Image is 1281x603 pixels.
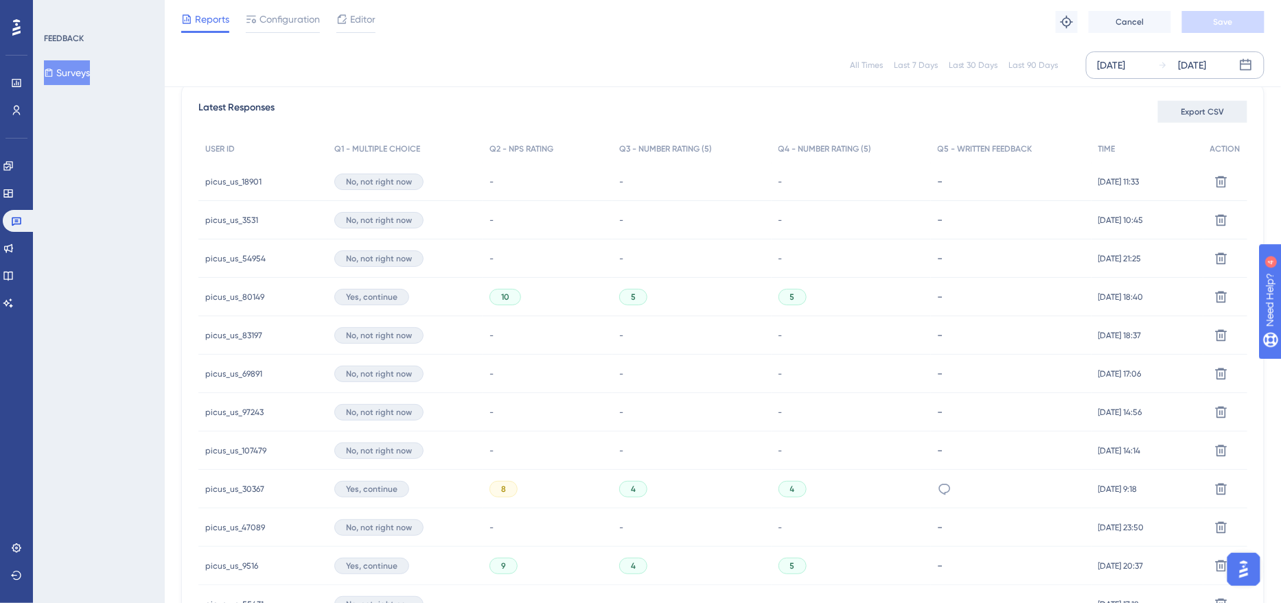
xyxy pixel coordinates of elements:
[44,60,90,85] button: Surveys
[631,560,636,571] span: 4
[1089,11,1171,33] button: Cancel
[938,175,1085,188] div: -
[489,445,494,456] span: -
[346,215,412,226] span: No, not right now
[346,368,412,379] span: No, not right now
[619,407,623,418] span: -
[1116,16,1144,27] span: Cancel
[938,405,1085,418] div: -
[1098,292,1144,303] span: [DATE] 18:40
[205,215,258,226] span: picus_us_3531
[1009,60,1059,71] div: Last 90 Days
[619,368,623,379] span: -
[1210,143,1240,154] span: ACTION
[1098,445,1141,456] span: [DATE] 14:14
[778,176,783,187] span: -
[489,522,494,533] span: -
[1098,560,1144,571] span: [DATE] 20:37
[778,407,783,418] span: -
[346,407,412,418] span: No, not right now
[1223,549,1265,590] iframe: UserGuiding AI Assistant Launcher
[205,368,262,379] span: picus_us_69891
[938,521,1085,534] div: -
[489,330,494,341] span: -
[790,560,795,571] span: 5
[1181,106,1225,117] span: Export CSV
[778,368,783,379] span: -
[790,484,795,495] span: 4
[1098,57,1126,73] div: [DATE]
[346,176,412,187] span: No, not right now
[489,253,494,264] span: -
[501,484,506,495] span: 8
[619,522,623,533] span: -
[1098,215,1144,226] span: [DATE] 10:45
[346,484,397,495] span: Yes, continue
[501,292,509,303] span: 10
[1158,101,1247,123] button: Export CSV
[938,290,1085,303] div: -
[205,253,266,264] span: picus_us_54954
[619,445,623,456] span: -
[32,3,86,20] span: Need Help?
[631,292,636,303] span: 5
[619,215,623,226] span: -
[346,253,412,264] span: No, not right now
[1179,57,1207,73] div: [DATE]
[205,143,235,154] span: USER ID
[949,60,998,71] div: Last 30 Days
[259,11,320,27] span: Configuration
[1098,253,1142,264] span: [DATE] 21:25
[489,215,494,226] span: -
[1098,330,1142,341] span: [DATE] 18:37
[938,213,1085,226] div: -
[938,252,1085,265] div: -
[205,445,266,456] span: picus_us_107479
[346,292,397,303] span: Yes, continue
[205,176,262,187] span: picus_us_18901
[850,60,883,71] div: All Times
[894,60,938,71] div: Last 7 Days
[1098,143,1116,154] span: TIME
[938,559,1085,572] div: -
[631,484,636,495] span: 4
[938,329,1085,342] div: -
[205,484,264,495] span: picus_us_30367
[346,522,412,533] span: No, not right now
[778,215,783,226] span: -
[778,330,783,341] span: -
[95,7,100,18] div: 4
[489,143,553,154] span: Q2 - NPS RATING
[938,367,1085,380] div: -
[195,11,229,27] span: Reports
[619,253,623,264] span: -
[334,143,420,154] span: Q1 - MULTIPLE CHOICE
[346,560,397,571] span: Yes, continue
[1214,16,1233,27] span: Save
[205,330,262,341] span: picus_us_83197
[1098,407,1142,418] span: [DATE] 14:56
[205,522,265,533] span: picus_us_47089
[346,445,412,456] span: No, not right now
[1182,11,1265,33] button: Save
[790,292,795,303] span: 5
[198,99,275,124] span: Latest Responses
[778,253,783,264] span: -
[346,330,412,341] span: No, not right now
[1098,522,1144,533] span: [DATE] 23:50
[1098,368,1142,379] span: [DATE] 17:06
[205,292,264,303] span: picus_us_80149
[938,444,1085,457] div: -
[205,560,258,571] span: picus_us_9516
[619,143,712,154] span: Q3 - NUMBER RATING (5)
[778,522,783,533] span: -
[350,11,376,27] span: Editor
[44,33,84,44] div: FEEDBACK
[1098,484,1138,495] span: [DATE] 9:18
[778,445,783,456] span: -
[619,176,623,187] span: -
[778,143,872,154] span: Q4 - NUMBER RATING (5)
[938,143,1032,154] span: Q5 - WRITTEN FEEDBACK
